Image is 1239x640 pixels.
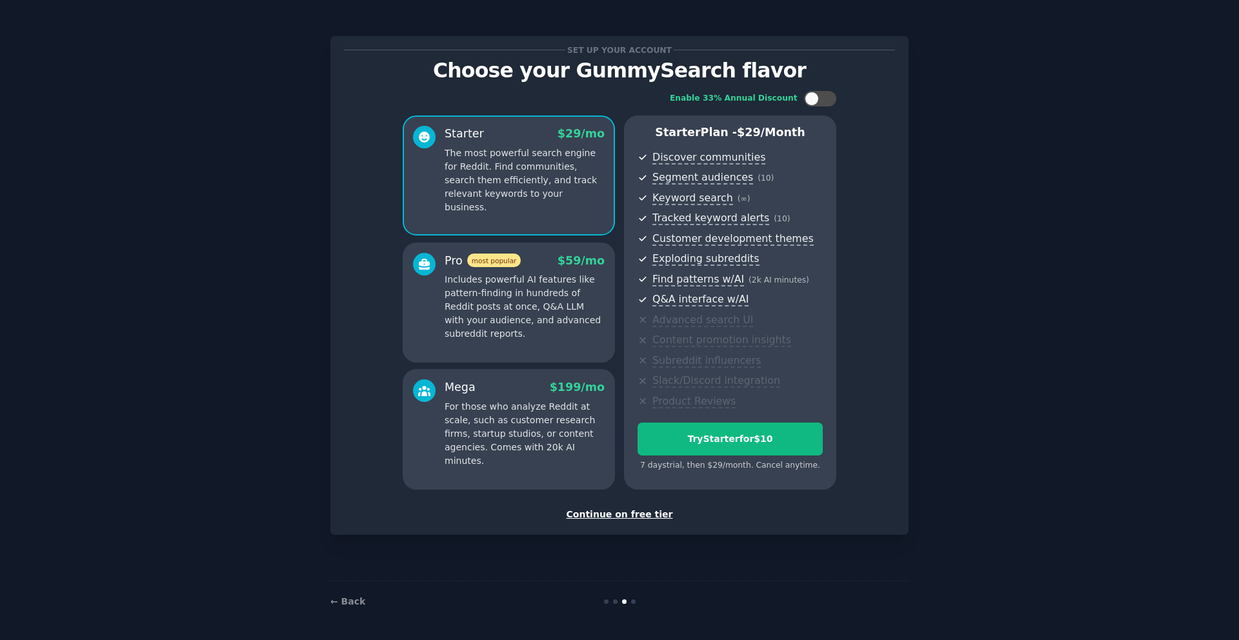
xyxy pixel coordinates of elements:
span: Segment audiences [652,171,753,185]
span: $ 59 /mo [558,254,605,267]
span: Exploding subreddits [652,252,759,266]
span: Tracked keyword alerts [652,212,769,225]
div: Enable 33% Annual Discount [670,93,798,105]
div: Pro [445,253,521,269]
p: Includes powerful AI features like pattern-finding in hundreds of Reddit posts at once, Q&A LLM w... [445,273,605,341]
span: Discover communities [652,151,765,165]
span: $ 199 /mo [550,381,605,394]
span: Keyword search [652,192,733,205]
span: ( ∞ ) [738,194,750,203]
div: Continue on free tier [344,508,895,521]
span: $ 29 /month [737,126,805,139]
span: Customer development themes [652,232,814,246]
span: Content promotion insights [652,334,791,347]
span: Set up your account [565,43,674,57]
div: Mega [445,379,476,395]
p: The most powerful search engine for Reddit. Find communities, search them efficiently, and track ... [445,146,605,214]
span: $ 29 /mo [558,127,605,140]
div: Starter [445,126,484,142]
span: Product Reviews [652,395,736,408]
span: most popular [467,254,521,267]
div: 7 days trial, then $ 29 /month . Cancel anytime. [638,460,823,472]
span: Find patterns w/AI [652,273,744,286]
span: ( 10 ) [758,174,774,183]
p: Starter Plan - [638,125,823,141]
p: For those who analyze Reddit at scale, such as customer research firms, startup studios, or conte... [445,400,605,468]
span: Advanced search UI [652,314,753,327]
div: Try Starter for $10 [638,432,822,446]
span: Slack/Discord integration [652,374,780,388]
span: Subreddit influencers [652,354,761,368]
span: ( 10 ) [774,214,790,223]
button: TryStarterfor$10 [638,423,823,455]
p: Choose your GummySearch flavor [344,59,895,82]
a: ← Back [330,596,365,606]
span: Q&A interface w/AI [652,293,749,306]
span: ( 2k AI minutes ) [749,275,809,285]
